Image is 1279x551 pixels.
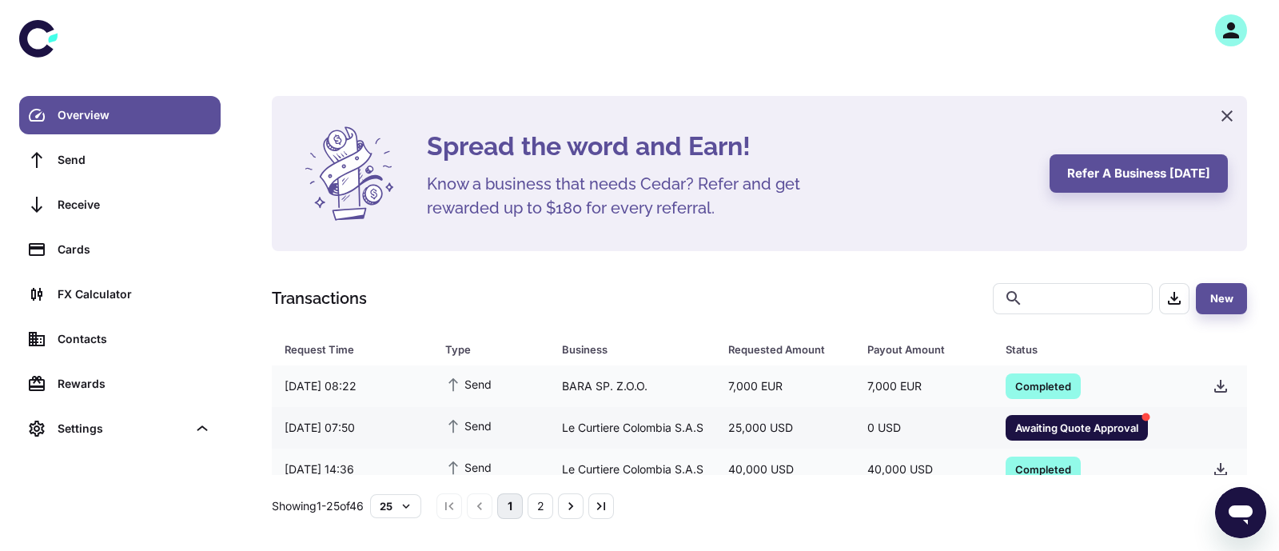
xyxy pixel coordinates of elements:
nav: pagination navigation [434,493,616,519]
span: Status [1006,338,1181,361]
span: Awaiting Quote Approval [1006,419,1148,435]
div: Cards [58,241,211,258]
div: Contacts [58,330,211,348]
a: Rewards [19,365,221,403]
div: Rewards [58,375,211,393]
div: Le Curtiere Colombia S.A.S [549,454,715,485]
button: Go to next page [558,493,584,519]
div: Le Curtiere Colombia S.A.S [549,413,715,443]
button: Go to page 2 [528,493,553,519]
div: Overview [58,106,211,124]
h5: Know a business that needs Cedar? Refer and get rewarded up to $180 for every referral. [427,172,827,220]
a: Cards [19,230,221,269]
button: New [1196,283,1247,314]
span: Type [445,338,543,361]
span: Request Time [285,338,426,361]
div: Type [445,338,522,361]
div: Status [1006,338,1160,361]
span: Completed [1006,461,1081,477]
span: Completed [1006,377,1081,393]
div: [DATE] 14:36 [272,454,432,485]
span: Send [445,375,492,393]
div: Payout Amount [867,338,966,361]
span: Send [445,417,492,434]
h1: Transactions [272,286,367,310]
div: 40,000 USD [715,454,854,485]
div: Request Time [285,338,405,361]
div: Settings [58,420,187,437]
div: FX Calculator [58,285,211,303]
div: 25,000 USD [715,413,854,443]
a: Send [19,141,221,179]
p: Showing 1-25 of 46 [272,497,364,515]
span: Requested Amount [728,338,847,361]
button: Go to last page [588,493,614,519]
a: FX Calculator [19,275,221,313]
a: Contacts [19,320,221,358]
button: 25 [370,494,421,518]
div: Receive [58,196,211,214]
div: 7,000 EUR [855,371,993,401]
div: 0 USD [855,413,993,443]
button: Refer a business [DATE] [1050,154,1228,193]
iframe: Button to launch messaging window [1215,487,1266,538]
h4: Spread the word and Earn! [427,127,1030,166]
div: Requested Amount [728,338,827,361]
span: Send [445,458,492,476]
a: Overview [19,96,221,134]
button: page 1 [497,493,523,519]
div: Settings [19,409,221,448]
div: Send [58,151,211,169]
div: BARA SP. Z.O.O. [549,371,715,401]
div: 40,000 USD [855,454,993,485]
div: 7,000 EUR [715,371,854,401]
span: Payout Amount [867,338,986,361]
a: Receive [19,186,221,224]
div: [DATE] 07:50 [272,413,432,443]
div: [DATE] 08:22 [272,371,432,401]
